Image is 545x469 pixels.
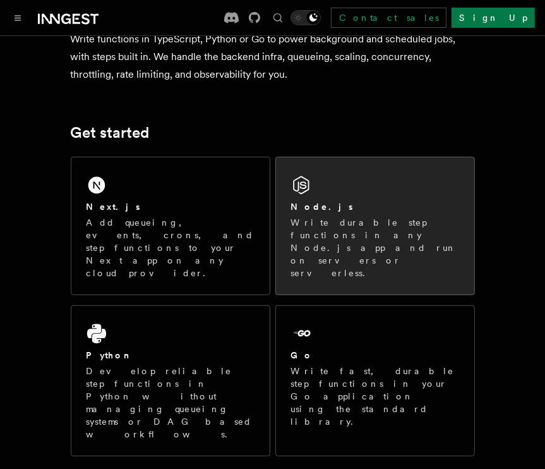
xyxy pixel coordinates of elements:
[291,200,354,213] h2: Node.js
[270,10,285,25] button: Find something...
[71,305,270,456] a: PythonDevelop reliable step functions in Python without managing queueing systems or DAG based wo...
[71,124,150,142] a: Get started
[87,349,133,362] h2: Python
[71,30,475,83] p: Write functions in TypeScript, Python or Go to power background and scheduled jobs, with steps bu...
[290,10,321,25] button: Toggle dark mode
[275,157,475,295] a: Node.jsWrite durable step functions in any Node.js app and run on servers or serverless.
[452,8,535,28] a: Sign Up
[331,8,446,28] a: Contact sales
[291,216,459,279] p: Write durable step functions in any Node.js app and run on servers or serverless.
[87,365,255,441] p: Develop reliable step functions in Python without managing queueing systems or DAG based workflows.
[291,365,459,428] p: Write fast, durable step functions in your Go application using the standard library.
[10,10,25,25] button: Toggle navigation
[291,349,314,362] h2: Go
[87,200,141,213] h2: Next.js
[87,216,255,279] p: Add queueing, events, crons, and step functions to your Next app on any cloud provider.
[71,157,270,295] a: Next.jsAdd queueing, events, crons, and step functions to your Next app on any cloud provider.
[275,305,475,456] a: GoWrite fast, durable step functions in your Go application using the standard library.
